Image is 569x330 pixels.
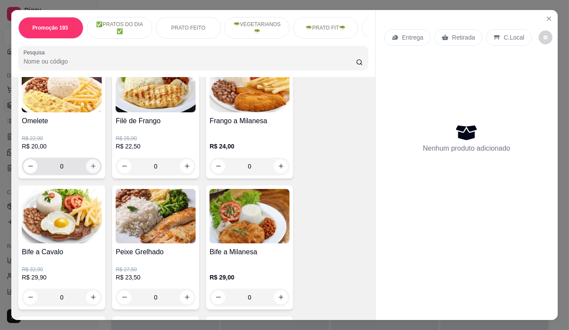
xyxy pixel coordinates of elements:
[86,159,100,173] button: increase-product-quantity
[116,189,196,243] img: product-image
[210,142,289,151] p: R$ 24,00
[117,290,131,304] button: decrease-product-quantity
[402,33,423,42] p: Entrega
[210,116,289,126] h4: Frango a Milanesa
[86,290,100,304] button: increase-product-quantity
[274,290,288,304] button: increase-product-quantity
[232,21,282,35] p: 🥗VEGETARIANOS🥗
[22,142,102,151] p: R$ 20,00
[116,135,196,142] p: R$ 25,90
[22,58,102,112] img: product-image
[23,49,48,56] label: Pesquisa
[542,12,556,26] button: Close
[22,116,102,126] h4: Omelete
[211,159,225,173] button: decrease-product-quantity
[210,273,289,282] p: R$ 29,00
[23,57,356,66] input: Pesquisa
[171,24,206,31] p: PRATO FEITO
[22,135,102,142] p: R$ 22,90
[117,159,131,173] button: decrease-product-quantity
[539,30,552,44] button: decrease-product-quantity
[504,33,524,42] p: C.Local
[423,143,510,154] p: Nenhum produto adicionado
[116,266,196,273] p: R$ 27,50
[274,159,288,173] button: increase-product-quantity
[23,159,37,173] button: decrease-product-quantity
[116,142,196,151] p: R$ 22,50
[452,33,475,42] p: Retirada
[116,273,196,282] p: R$ 23,50
[210,58,289,112] img: product-image
[23,290,37,304] button: decrease-product-quantity
[22,189,102,243] img: product-image
[210,247,289,257] h4: Bife a Milanesa
[116,58,196,112] img: product-image
[22,273,102,282] p: R$ 29,90
[306,24,346,31] p: 🥗PRATO FIT🥗
[116,116,196,126] h4: Filè de Frango
[180,159,194,173] button: increase-product-quantity
[22,247,102,257] h4: Bife a Cavalo
[116,247,196,257] h4: Peixe Grelhado
[26,24,76,31] p: ‼️Promoção 193 ‼️
[210,189,289,243] img: product-image
[22,266,102,273] p: R$ 32,90
[211,290,225,304] button: decrease-product-quantity
[94,21,145,35] p: ✅PRATOS DO DIA ✅
[180,290,194,304] button: increase-product-quantity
